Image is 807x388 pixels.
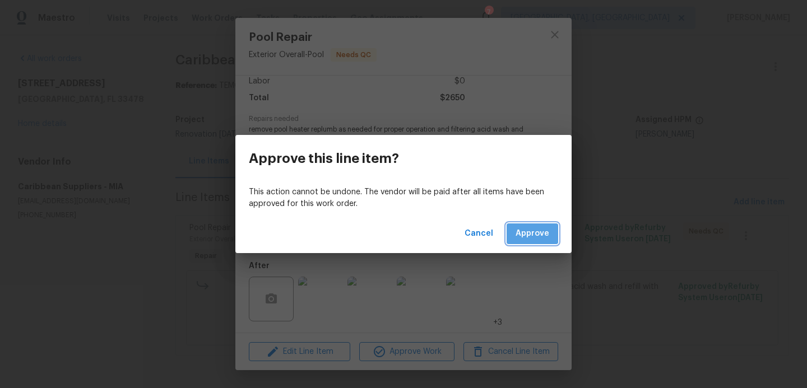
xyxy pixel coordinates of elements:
span: Cancel [465,227,493,241]
h3: Approve this line item? [249,151,399,166]
button: Approve [507,223,558,244]
p: This action cannot be undone. The vendor will be paid after all items have been approved for this... [249,186,558,210]
span: Approve [516,227,549,241]
button: Cancel [460,223,498,244]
